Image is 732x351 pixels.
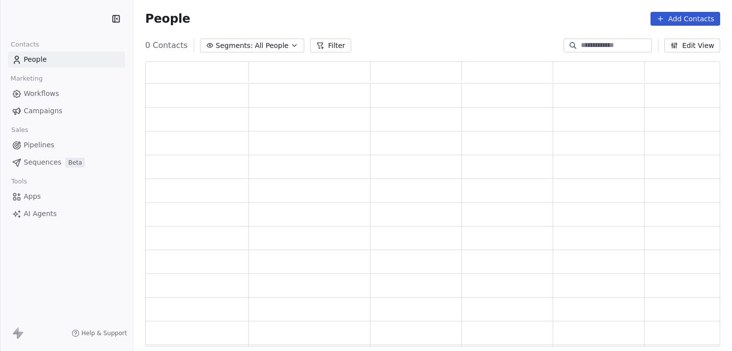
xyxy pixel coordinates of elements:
span: Pipelines [24,140,54,150]
a: Campaigns [8,103,125,119]
span: AI Agents [24,209,57,219]
span: 0 Contacts [145,40,188,51]
a: Help & Support [72,329,127,337]
span: Workflows [24,88,59,99]
span: Segments: [216,41,253,51]
span: People [145,11,190,26]
span: People [24,54,47,65]
span: Marketing [6,71,47,86]
span: Sequences [24,157,61,168]
span: Sales [7,123,33,137]
a: AI Agents [8,206,125,222]
a: Workflows [8,86,125,102]
span: Contacts [6,37,43,52]
a: Apps [8,188,125,205]
button: Add Contacts [651,12,720,26]
span: Help & Support [81,329,127,337]
a: People [8,51,125,68]
a: SequencesBeta [8,154,125,171]
span: All People [255,41,288,51]
span: Tools [7,174,31,189]
button: Filter [310,39,351,52]
span: Beta [65,158,85,168]
a: Pipelines [8,137,125,153]
span: Campaigns [24,106,62,116]
button: Edit View [664,39,720,52]
span: Apps [24,191,41,202]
